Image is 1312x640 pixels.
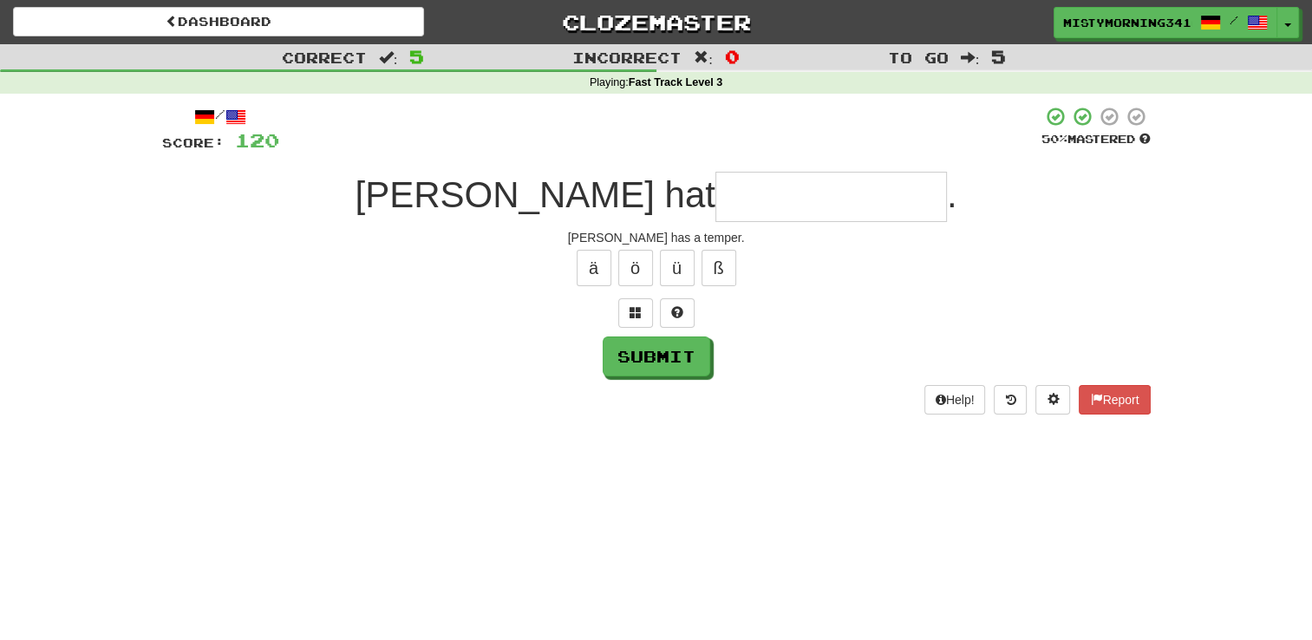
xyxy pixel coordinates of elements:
span: Correct [282,49,367,66]
span: 5 [991,46,1006,67]
span: / [1230,14,1238,26]
span: 5 [409,46,424,67]
span: Score: [162,135,225,150]
a: Dashboard [13,7,424,36]
button: Switch sentence to multiple choice alt+p [618,298,653,328]
a: MistyMorning3416 / [1054,7,1277,38]
a: Clozemaster [450,7,861,37]
button: Round history (alt+y) [994,385,1027,415]
button: ö [618,250,653,286]
span: 120 [235,129,279,151]
button: ä [577,250,611,286]
span: Incorrect [572,49,682,66]
span: : [961,50,980,65]
div: [PERSON_NAME] has a temper. [162,229,1151,246]
span: 50 % [1041,132,1067,146]
span: . [947,174,957,215]
span: : [379,50,398,65]
strong: Fast Track Level 3 [629,76,723,88]
button: Single letter hint - you only get 1 per sentence and score half the points! alt+h [660,298,695,328]
span: : [694,50,713,65]
span: To go [888,49,949,66]
button: Report [1079,385,1150,415]
div: / [162,106,279,127]
div: Mastered [1041,132,1151,147]
button: Help! [924,385,986,415]
span: [PERSON_NAME] hat [355,174,715,215]
span: 0 [725,46,740,67]
button: ß [702,250,736,286]
span: MistyMorning3416 [1063,15,1191,30]
button: ü [660,250,695,286]
button: Submit [603,336,710,376]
